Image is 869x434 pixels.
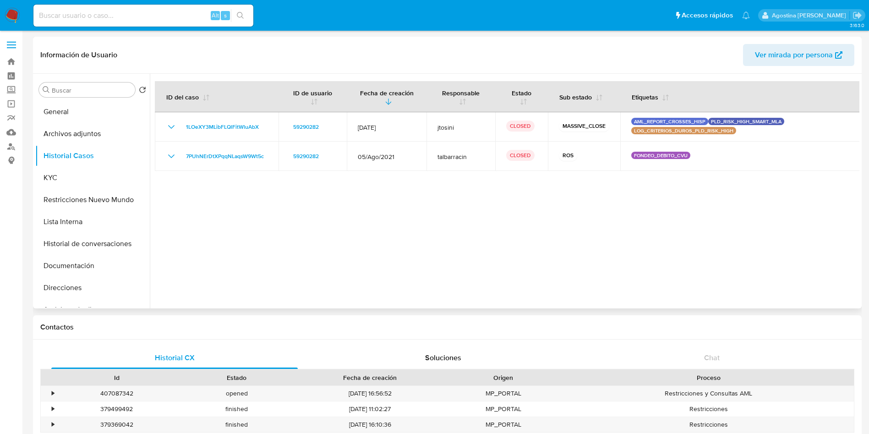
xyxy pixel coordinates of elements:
[40,323,854,332] h1: Contactos
[35,167,150,189] button: KYC
[443,417,563,432] div: MP_PORTAL
[52,405,54,413] div: •
[563,401,854,417] div: Restricciones
[853,11,862,20] a: Salir
[52,86,131,94] input: Buscar
[443,401,563,417] div: MP_PORTAL
[772,11,849,20] p: agostina.faruolo@mercadolibre.com
[425,352,461,363] span: Soluciones
[177,401,297,417] div: finished
[755,44,833,66] span: Ver mirada por persona
[155,352,195,363] span: Historial CX
[297,417,443,432] div: [DATE] 16:10:36
[443,386,563,401] div: MP_PORTAL
[63,373,170,382] div: Id
[35,123,150,145] button: Archivos adjuntos
[682,11,733,20] span: Accesos rápidos
[704,352,720,363] span: Chat
[742,11,750,19] a: Notificaciones
[57,386,177,401] div: 407087342
[303,373,437,382] div: Fecha de creación
[231,9,250,22] button: search-icon
[52,420,54,429] div: •
[212,11,219,20] span: Alt
[743,44,854,66] button: Ver mirada por persona
[35,211,150,233] button: Lista Interna
[297,401,443,417] div: [DATE] 11:02:27
[224,11,227,20] span: s
[450,373,557,382] div: Origen
[177,417,297,432] div: finished
[35,189,150,211] button: Restricciones Nuevo Mundo
[563,417,854,432] div: Restricciones
[35,145,150,167] button: Historial Casos
[52,389,54,398] div: •
[35,101,150,123] button: General
[33,10,253,22] input: Buscar usuario o caso...
[563,386,854,401] div: Restricciones y Consultas AML
[57,401,177,417] div: 379499492
[43,86,50,93] button: Buscar
[35,255,150,277] button: Documentación
[35,277,150,299] button: Direcciones
[183,373,290,382] div: Estado
[57,417,177,432] div: 379369042
[297,386,443,401] div: [DATE] 16:56:52
[570,373,847,382] div: Proceso
[35,233,150,255] button: Historial de conversaciones
[35,299,150,321] button: Anticipos de dinero
[40,50,117,60] h1: Información de Usuario
[177,386,297,401] div: opened
[139,86,146,96] button: Volver al orden por defecto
